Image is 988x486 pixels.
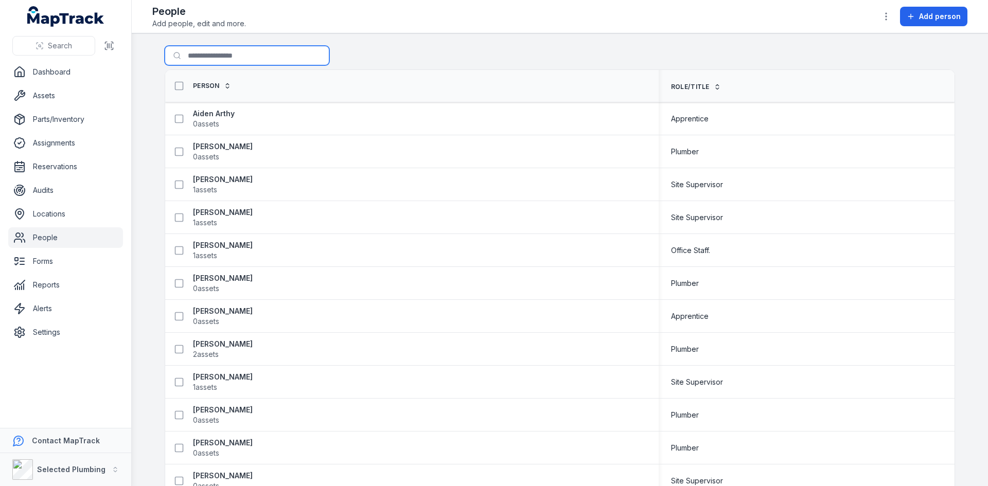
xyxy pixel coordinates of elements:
[193,273,253,294] a: [PERSON_NAME]0assets
[193,109,235,129] a: Aiden Arthy0assets
[671,212,723,223] span: Site Supervisor
[193,316,219,327] span: 0 assets
[193,207,253,228] a: [PERSON_NAME]1assets
[919,11,961,22] span: Add person
[193,382,217,392] span: 1 assets
[671,377,723,387] span: Site Supervisor
[193,240,253,261] a: [PERSON_NAME]1assets
[193,372,253,382] strong: [PERSON_NAME]
[193,448,219,458] span: 0 assets
[193,349,219,359] span: 2 assets
[193,207,253,218] strong: [PERSON_NAME]
[193,141,253,152] strong: [PERSON_NAME]
[193,273,253,283] strong: [PERSON_NAME]
[900,7,967,26] button: Add person
[671,179,723,190] span: Site Supervisor
[193,339,253,359] a: [PERSON_NAME]2assets
[48,41,72,51] span: Search
[193,141,253,162] a: [PERSON_NAME]0assets
[32,436,100,445] strong: Contact MapTrack
[671,278,699,289] span: Plumber
[152,4,246,19] h2: People
[193,405,253,415] strong: [PERSON_NAME]
[671,114,709,124] span: Apprentice
[193,405,253,425] a: [PERSON_NAME]0assets
[27,6,104,27] a: MapTrack
[193,218,217,228] span: 1 assets
[193,109,235,119] strong: Aiden Arthy
[8,85,123,106] a: Assets
[193,372,253,392] a: [PERSON_NAME]1assets
[8,204,123,224] a: Locations
[193,119,219,129] span: 0 assets
[8,322,123,343] a: Settings
[671,410,699,420] span: Plumber
[8,156,123,177] a: Reservations
[193,306,253,327] a: [PERSON_NAME]0assets
[8,180,123,201] a: Audits
[8,251,123,272] a: Forms
[193,152,219,162] span: 0 assets
[671,344,699,354] span: Plumber
[193,250,217,261] span: 1 assets
[671,476,723,486] span: Site Supervisor
[152,19,246,29] span: Add people, edit and more.
[8,109,123,130] a: Parts/Inventory
[193,82,220,90] span: Person
[193,174,253,185] strong: [PERSON_NAME]
[193,438,253,458] a: [PERSON_NAME]0assets
[193,415,219,425] span: 0 assets
[193,240,253,250] strong: [PERSON_NAME]
[671,311,709,321] span: Apprentice
[8,227,123,248] a: People
[37,465,105,474] strong: Selected Plumbing
[8,133,123,153] a: Assignments
[193,174,253,195] a: [PERSON_NAME]1assets
[671,147,699,157] span: Plumber
[671,83,721,91] a: Role/Title
[671,83,710,91] span: Role/Title
[8,275,123,295] a: Reports
[8,62,123,82] a: Dashboard
[12,36,95,56] button: Search
[671,443,699,453] span: Plumber
[193,438,253,448] strong: [PERSON_NAME]
[8,298,123,319] a: Alerts
[193,185,217,195] span: 1 assets
[193,306,253,316] strong: [PERSON_NAME]
[193,339,253,349] strong: [PERSON_NAME]
[193,283,219,294] span: 0 assets
[193,82,231,90] a: Person
[671,245,710,256] span: Office Staff.
[193,471,253,481] strong: [PERSON_NAME]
